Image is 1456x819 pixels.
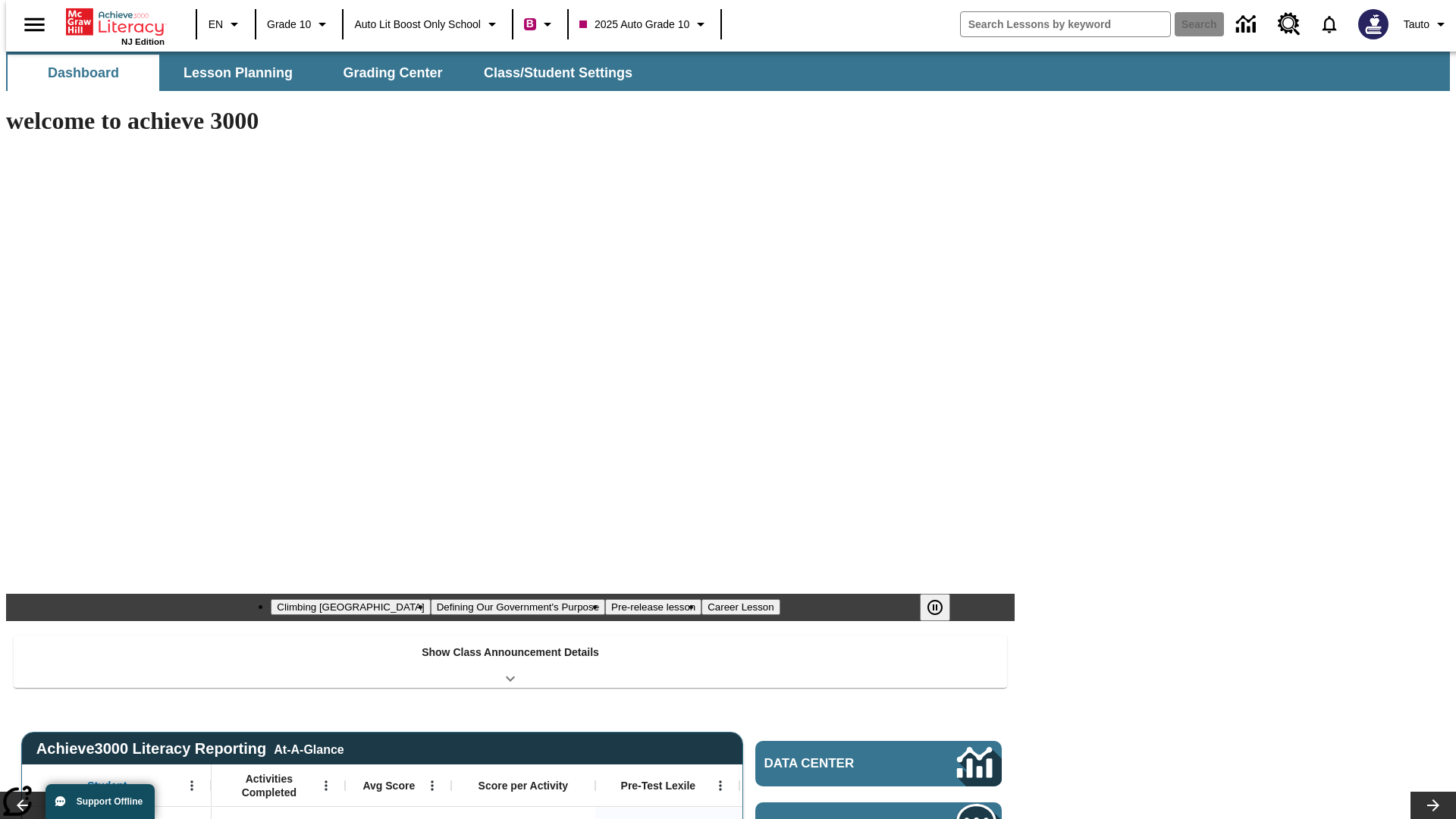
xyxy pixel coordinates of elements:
span: Data Center [764,756,906,771]
span: B [526,14,534,33]
button: Grading Center [317,55,469,91]
button: Support Offline [45,784,155,819]
span: Avg Score [362,779,415,792]
h1: welcome to achieve 3000 [6,107,1015,135]
div: SubNavbar [6,55,646,91]
span: Auto Lit Boost only School [354,17,481,33]
button: Slide 3 Pre-release lesson [605,599,701,615]
button: Class: 2025 Auto Grade 10, Select your class [573,11,716,38]
button: Slide 2 Defining Our Government's Purpose [431,599,605,615]
span: Achieve3000 Literacy Reporting [36,740,344,758]
button: Profile/Settings [1398,11,1456,38]
button: Open Menu [421,774,444,797]
button: Open Menu [315,774,337,797]
button: Open Menu [180,774,203,797]
input: search field [961,12,1170,36]
button: School: Auto Lit Boost only School, Select your school [348,11,507,38]
button: Boost Class color is violet red. Change class color [518,11,563,38]
div: Pause [920,594,965,621]
span: Pre-Test Lexile [621,779,696,792]
button: Open side menu [12,2,57,47]
button: Slide 4 Career Lesson [701,599,780,615]
span: 2025 Auto Grade 10 [579,17,689,33]
div: Show Class Announcement Details [14,635,1007,688]
button: Dashboard [8,55,159,91]
span: Tauto [1404,17,1429,33]
img: Avatar [1358,9,1389,39]
span: NJ Edition [121,37,165,46]
button: Lesson Planning [162,55,314,91]
div: Home [66,5,165,46]
button: Grade: Grade 10, Select a grade [261,11,337,38]
div: SubNavbar [6,52,1450,91]
a: Data Center [1227,4,1269,45]
a: Resource Center, Will open in new tab [1269,4,1310,45]
button: Pause [920,594,950,621]
span: Student [87,779,127,792]
button: Open Menu [709,774,732,797]
p: Show Class Announcement Details [422,645,599,661]
button: Language: EN, Select a language [202,11,250,38]
a: Data Center [755,741,1002,786]
a: Notifications [1310,5,1349,44]
span: Support Offline [77,796,143,807]
button: Select a new avatar [1349,5,1398,44]
a: Home [66,7,165,37]
span: Activities Completed [219,772,319,799]
span: EN [209,17,223,33]
button: Lesson carousel, Next [1410,792,1456,819]
div: At-A-Glance [274,740,344,757]
button: Class/Student Settings [472,55,645,91]
span: Score per Activity [479,779,569,792]
span: Grade 10 [267,17,311,33]
button: Slide 1 Climbing Mount Tai [271,599,430,615]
